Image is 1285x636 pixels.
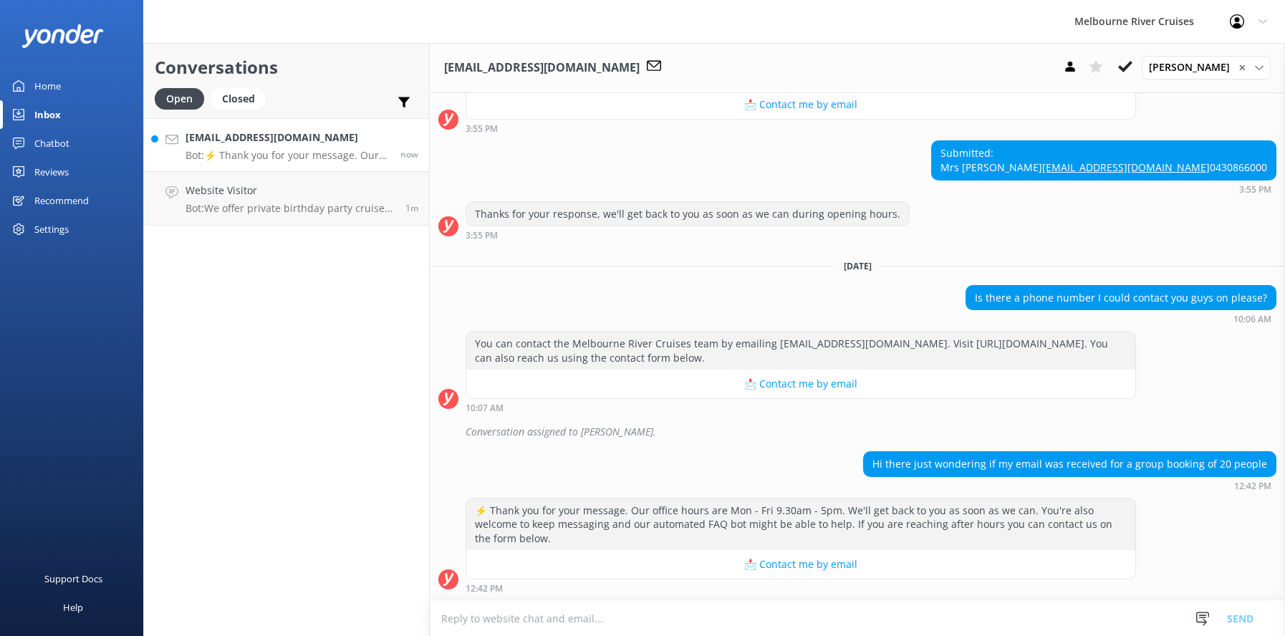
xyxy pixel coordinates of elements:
[466,231,498,240] strong: 3:55 PM
[466,403,1136,413] div: Sep 01 2025 10:07am (UTC +10:00) Australia/Sydney
[863,481,1276,491] div: Sep 01 2025 12:42pm (UTC +10:00) Australia/Sydney
[34,129,69,158] div: Chatbot
[835,260,880,272] span: [DATE]
[155,54,418,81] h2: Conversations
[438,420,1276,444] div: 2025-09-01T01:49:31.990
[63,593,83,622] div: Help
[1239,185,1271,194] strong: 3:55 PM
[34,72,61,100] div: Home
[444,59,640,77] h3: [EMAIL_ADDRESS][DOMAIN_NAME]
[466,583,1136,593] div: Sep 01 2025 12:42pm (UTC +10:00) Australia/Sydney
[1234,482,1271,491] strong: 12:42 PM
[186,149,390,162] p: Bot: ⚡ Thank you for your message. Our office hours are Mon - Fri 9.30am - 5pm. We'll get back to...
[400,148,418,160] span: Sep 01 2025 12:42pm (UTC +10:00) Australia/Sydney
[34,186,89,215] div: Recommend
[34,215,69,244] div: Settings
[34,100,61,129] div: Inbox
[155,90,211,106] a: Open
[466,498,1135,551] div: ⚡ Thank you for your message. Our office hours are Mon - Fri 9.30am - 5pm. We'll get back to you ...
[466,125,498,133] strong: 3:55 PM
[466,123,1136,133] div: Aug 31 2025 03:55pm (UTC +10:00) Australia/Sydney
[1042,160,1210,174] a: [EMAIL_ADDRESS][DOMAIN_NAME]
[186,202,395,215] p: Bot: We offer private birthday party cruises for all ages on the Yarra River, tailored to your ev...
[966,314,1276,324] div: Sep 01 2025 10:06am (UTC +10:00) Australia/Sydney
[466,404,504,413] strong: 10:07 AM
[211,88,266,110] div: Closed
[155,88,204,110] div: Open
[34,158,69,186] div: Reviews
[21,24,104,48] img: yonder-white-logo.png
[1233,315,1271,324] strong: 10:06 AM
[44,564,102,593] div: Support Docs
[466,550,1135,579] button: 📩 Contact me by email
[931,184,1276,194] div: Aug 31 2025 03:55pm (UTC +10:00) Australia/Sydney
[1149,59,1238,75] span: [PERSON_NAME]
[466,584,503,593] strong: 12:42 PM
[144,118,429,172] a: [EMAIL_ADDRESS][DOMAIN_NAME]Bot:⚡ Thank you for your message. Our office hours are Mon - Fri 9.30...
[186,183,395,198] h4: Website Visitor
[1238,61,1246,74] span: ✕
[186,130,390,145] h4: [EMAIL_ADDRESS][DOMAIN_NAME]
[211,90,273,106] a: Closed
[466,420,1276,444] div: Conversation assigned to [PERSON_NAME].
[466,90,1135,119] button: 📩 Contact me by email
[1142,56,1271,79] div: Assign User
[405,202,418,214] span: Sep 01 2025 12:42pm (UTC +10:00) Australia/Sydney
[144,172,429,226] a: Website VisitorBot:We offer private birthday party cruises for all ages on the Yarra River, tailo...
[466,370,1135,398] button: 📩 Contact me by email
[966,286,1276,310] div: Is there a phone number I could contact you guys on please?
[932,141,1276,179] div: Submitted: Mrs [PERSON_NAME] 0430866000
[466,230,910,240] div: Aug 31 2025 03:55pm (UTC +10:00) Australia/Sydney
[466,202,909,226] div: Thanks for your response, we'll get back to you as soon as we can during opening hours.
[864,452,1276,476] div: Hi there just wondering if my email was received for a group booking of 20 people
[466,332,1135,370] div: You can contact the Melbourne River Cruises team by emailing [EMAIL_ADDRESS][DOMAIN_NAME]. Visit ...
